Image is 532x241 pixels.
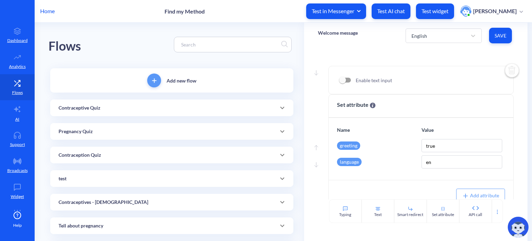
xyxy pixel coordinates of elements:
span: Set attribute [337,101,375,109]
span: Test in Messenger [312,7,361,15]
div: Contraceptive Quiz [50,100,293,116]
button: Test in Messenger [306,3,366,19]
span: Help [13,222,22,229]
div: Flows [48,36,81,56]
input: Search [178,41,281,49]
div: Smart redirect [397,212,423,218]
p: Find my Method [165,8,205,15]
p: Welcome message [318,29,358,36]
input: none [422,155,503,169]
p: Pregnancy Quiz [59,128,93,135]
p: Name [337,126,418,134]
p: Broadcasts [7,167,28,174]
p: Flows [12,89,23,96]
button: add [147,74,161,87]
span: Save [495,32,506,39]
button: Test AI chat [372,3,410,19]
p: Add new flow [167,77,196,84]
p: Widget [11,193,24,200]
p: Support [10,141,25,148]
button: Test widget [416,3,454,19]
div: Text [374,212,382,218]
p: Analytics [9,63,26,70]
div: Pregnancy Quiz [50,123,293,140]
p: Dashboard [7,37,28,44]
p: Value [422,126,503,134]
div: API call [469,212,482,218]
p: Contraception Quiz [59,152,101,159]
p: Contraceptives - [DEMOGRAPHIC_DATA] [59,199,148,206]
p: Test widget [422,8,449,15]
input: none [422,139,503,152]
div: Contraceptives - [DEMOGRAPHIC_DATA] [50,194,293,210]
p: AI [15,116,19,122]
div: English [411,32,427,39]
div: language [337,158,362,166]
div: Typing [339,212,351,218]
div: Set attribute [432,212,454,218]
p: Tell about pregnancy [59,222,103,230]
div: Tell about pregnancy [50,217,293,234]
p: Test AI chat [377,8,405,15]
button: user photo[PERSON_NAME] [457,5,526,17]
p: Enable text input [356,77,392,84]
img: copilot-icon.svg [508,217,529,238]
img: user photo [460,6,471,17]
img: delete [504,63,520,79]
p: [PERSON_NAME] [473,7,517,15]
p: test [59,175,66,182]
div: test [50,170,293,187]
button: Save [489,28,512,43]
div: Contraception Quiz [50,147,293,163]
p: Contraceptive Quiz [59,104,100,112]
p: Home [40,7,55,15]
div: greeting [337,141,360,150]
